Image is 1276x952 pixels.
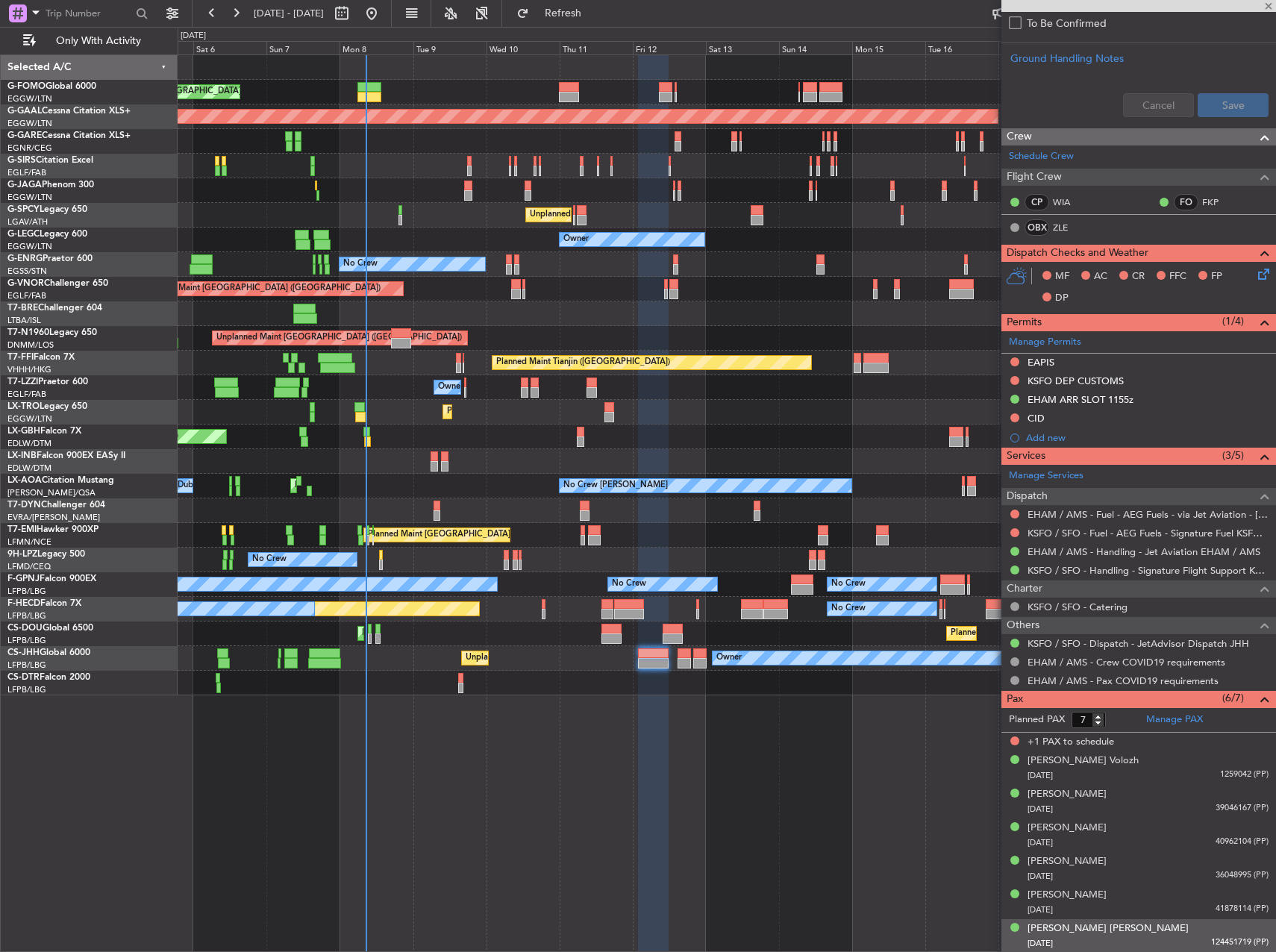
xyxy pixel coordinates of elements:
[7,599,40,608] span: F-HECD
[466,647,725,669] div: Unplanned Maint [GEOGRAPHIC_DATA] ([GEOGRAPHIC_DATA] Intl)
[7,574,40,583] span: F-GPNJ
[7,476,42,485] span: LX-AOA
[1028,837,1053,848] span: [DATE]
[532,8,595,19] span: Refresh
[252,548,287,571] div: No Crew
[1007,245,1148,262] span: Dispatch Checks and Weather
[7,648,90,657] a: CS-JHHGlobal 6000
[1009,469,1083,483] a: Manage Services
[7,230,40,239] span: G-LEGC
[7,304,38,313] span: T7-BRE
[998,41,1072,54] div: Wed 17
[7,525,37,534] span: T7-EMI
[7,501,105,510] a: T7-DYNChallenger 604
[925,41,998,54] div: Tue 16
[343,253,378,275] div: No Crew
[254,7,324,20] span: [DATE] - [DATE]
[1007,488,1048,505] span: Dispatch
[1028,770,1053,781] span: [DATE]
[563,228,589,251] div: Owner
[362,622,597,645] div: Planned Maint [GEOGRAPHIC_DATA] ([GEOGRAPHIC_DATA])
[1028,754,1139,768] div: [PERSON_NAME] Volozh
[1010,51,1267,66] div: Ground Handling Notes
[7,328,49,337] span: T7-N1960
[1028,938,1053,949] span: [DATE]
[1055,269,1069,284] span: MF
[560,41,633,54] div: Thu 11
[1009,335,1081,350] a: Manage Permits
[633,41,706,54] div: Fri 12
[7,624,43,633] span: CS-DOU
[7,378,88,386] a: T7-LZZIPraetor 600
[1222,690,1244,706] span: (6/7)
[1009,149,1074,164] a: Schedule Crew
[1132,269,1145,284] span: CR
[1028,804,1053,815] span: [DATE]
[1025,194,1049,210] div: CP
[1216,903,1269,915] span: 41878114 (PP)
[7,451,37,460] span: LX-INB
[438,376,463,398] div: Owner
[1202,195,1236,209] a: FKP
[1026,431,1269,444] div: Add new
[7,118,52,129] a: EGGW/LTN
[7,241,52,252] a: EGGW/LTN
[7,550,37,559] span: 9H-LPZ
[7,339,54,351] a: DNMM/LOS
[1007,580,1042,598] span: Charter
[7,156,36,165] span: G-SIRS
[447,401,545,423] div: Planned Maint Dusseldorf
[266,41,340,54] div: Sun 7
[7,107,131,116] a: G-GAALCessna Citation XLS+
[7,512,100,523] a: EVRA/[PERSON_NAME]
[7,574,96,583] a: F-GPNJFalcon 900EX
[7,216,48,228] a: LGAV/ATH
[779,41,852,54] div: Sun 14
[7,205,40,214] span: G-SPCY
[7,610,46,621] a: LFPB/LBG
[7,315,41,326] a: LTBA/ISL
[16,29,162,53] button: Only With Activity
[487,41,560,54] div: Wed 10
[1028,735,1114,750] span: +1 PAX to schedule
[7,230,87,239] a: G-LEGCLegacy 600
[7,501,41,510] span: T7-DYN
[1211,936,1269,949] span: 124451719 (PP)
[1007,448,1045,465] span: Services
[530,204,772,226] div: Unplanned Maint [GEOGRAPHIC_DATA] ([PERSON_NAME] Intl)
[1025,219,1049,236] div: OBX
[1007,691,1023,708] span: Pax
[563,475,668,497] div: No Crew [PERSON_NAME]
[716,647,742,669] div: Owner
[1028,545,1260,558] a: EHAM / AMS - Handling - Jet Aviation EHAM / AMS
[7,254,43,263] span: G-ENRG
[1055,291,1069,306] span: DP
[1028,656,1225,668] a: EHAM / AMS - Crew COVID19 requirements
[7,599,81,608] a: F-HECDFalcon 7X
[1028,821,1107,836] div: [PERSON_NAME]
[1028,375,1124,387] div: KSFO DEP CUSTOMS
[7,364,51,375] a: VHHH/HKG
[7,487,96,498] a: [PERSON_NAME]/QSA
[7,131,42,140] span: G-GARE
[1216,836,1269,848] span: 40962104 (PP)
[7,156,93,165] a: G-SIRSCitation Excel
[7,353,75,362] a: T7-FFIFalcon 7X
[1007,128,1032,145] span: Crew
[1028,674,1219,687] a: EHAM / AMS - Pax COVID19 requirements
[7,624,93,633] a: CS-DOUGlobal 6500
[7,205,87,214] a: G-SPCYLegacy 650
[7,279,108,288] a: G-VNORChallenger 650
[1220,768,1269,781] span: 1259042 (PP)
[1222,313,1244,329] span: (1/4)
[7,143,52,154] a: EGNR/CEG
[1028,564,1269,577] a: KSFO / SFO - Handling - Signature Flight Support KSFO / SFO
[340,41,413,54] div: Mon 8
[7,427,81,436] a: LX-GBHFalcon 7X
[1028,854,1107,869] div: [PERSON_NAME]
[7,463,51,474] a: EDLW/DTM
[1053,195,1086,209] a: WIA
[7,673,40,682] span: CS-DTR
[1028,508,1269,521] a: EHAM / AMS - Fuel - AEG Fuels - via Jet Aviation - [GEOGRAPHIC_DATA] / AMS
[1007,169,1062,186] span: Flight Crew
